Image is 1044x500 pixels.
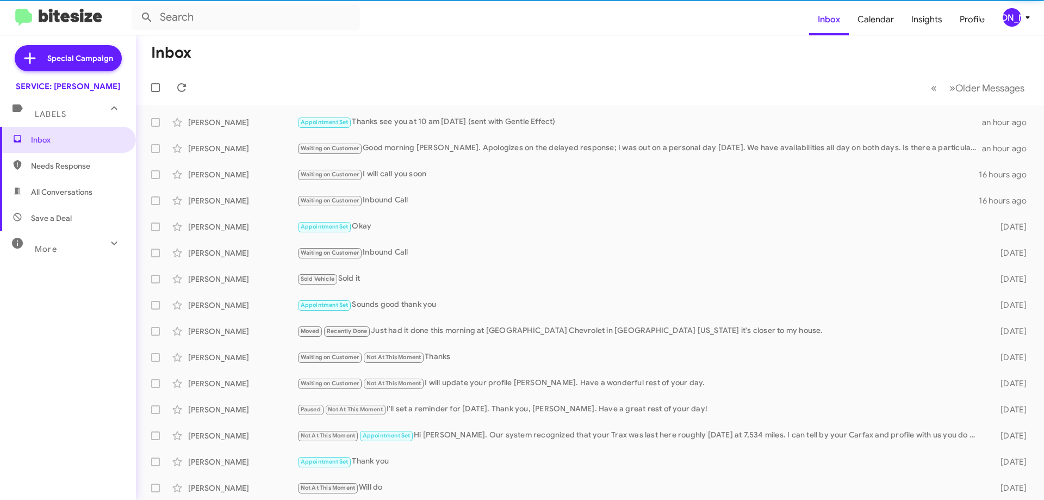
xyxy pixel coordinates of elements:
[35,109,66,119] span: Labels
[955,82,1024,94] span: Older Messages
[943,77,1031,99] button: Next
[188,195,297,206] div: [PERSON_NAME]
[31,187,92,197] span: All Conversations
[297,351,983,363] div: Thanks
[983,326,1035,337] div: [DATE]
[951,4,993,35] a: Profile
[301,119,349,126] span: Appointment Set
[188,248,297,258] div: [PERSON_NAME]
[15,45,122,71] a: Special Campaign
[188,456,297,467] div: [PERSON_NAME]
[983,483,1035,493] div: [DATE]
[983,274,1035,285] div: [DATE]
[188,221,297,232] div: [PERSON_NAME]
[31,213,72,224] span: Save a Deal
[297,246,983,259] div: Inbound Call
[983,248,1035,258] div: [DATE]
[327,328,368,335] span: Recently Done
[983,221,1035,232] div: [DATE]
[35,244,57,254] span: More
[979,195,1035,206] div: 16 hours ago
[979,169,1035,180] div: 16 hours ago
[301,432,356,439] span: Not At This Moment
[1003,8,1021,27] div: [PERSON_NAME]
[982,143,1035,154] div: an hour ago
[849,4,903,35] a: Calendar
[188,483,297,493] div: [PERSON_NAME]
[188,300,297,311] div: [PERSON_NAME]
[983,430,1035,441] div: [DATE]
[301,484,356,491] span: Not At This Moment
[297,142,982,155] div: Good morning [PERSON_NAME]. Apologizes on the delayed response; I was out on a personal day [DATE...
[188,117,297,128] div: [PERSON_NAME]
[925,77,1031,99] nav: Page navigation example
[301,171,359,178] span: Waiting on Customer
[983,378,1035,389] div: [DATE]
[301,197,359,204] span: Waiting on Customer
[363,432,411,439] span: Appointment Set
[982,117,1035,128] div: an hour ago
[297,194,979,207] div: Inbound Call
[297,168,979,181] div: I will call you soon
[983,404,1035,415] div: [DATE]
[301,406,321,413] span: Paused
[297,299,983,311] div: Sounds good thank you
[983,456,1035,467] div: [DATE]
[366,354,421,361] span: Not At This Moment
[16,81,120,92] div: SERVICE: [PERSON_NAME]
[366,380,421,387] span: Not At This Moment
[297,403,983,416] div: I'll set a reminder for [DATE]. Thank you, [PERSON_NAME]. Have a great rest of your day!
[301,328,320,335] span: Moved
[924,77,943,99] button: Previous
[328,406,383,413] span: Not At This Moment
[188,143,297,154] div: [PERSON_NAME]
[188,274,297,285] div: [PERSON_NAME]
[31,161,123,171] span: Needs Response
[903,4,951,35] a: Insights
[931,81,937,95] span: «
[993,8,1032,27] button: [PERSON_NAME]
[151,44,191,61] h1: Inbox
[297,482,983,494] div: Will do
[297,429,983,442] div: Hi [PERSON_NAME]. Our system recognized that your Trax was last here roughly [DATE] at 7,534 mile...
[809,4,849,35] a: Inbox
[301,380,359,387] span: Waiting on Customer
[301,275,334,282] span: Sold Vehicle
[301,145,359,152] span: Waiting on Customer
[47,53,113,64] span: Special Campaign
[949,81,955,95] span: »
[301,249,359,256] span: Waiting on Customer
[301,354,359,361] span: Waiting on Customer
[132,4,360,30] input: Search
[188,352,297,363] div: [PERSON_NAME]
[188,430,297,441] div: [PERSON_NAME]
[301,301,349,308] span: Appointment Set
[983,352,1035,363] div: [DATE]
[188,404,297,415] div: [PERSON_NAME]
[188,326,297,337] div: [PERSON_NAME]
[301,223,349,230] span: Appointment Set
[297,273,983,285] div: Sold it
[297,116,982,128] div: Thanks see you at 10 am [DATE] (sent with Gentle Effect)
[983,300,1035,311] div: [DATE]
[297,325,983,337] div: Just had it done this morning at [GEOGRAPHIC_DATA] Chevrolet in [GEOGRAPHIC_DATA] [US_STATE] it's...
[188,169,297,180] div: [PERSON_NAME]
[297,377,983,390] div: I will update your profile [PERSON_NAME]. Have a wonderful rest of your day.
[297,455,983,468] div: Thank you
[297,220,983,233] div: Okay
[301,458,349,465] span: Appointment Set
[188,378,297,389] div: [PERSON_NAME]
[31,134,123,145] span: Inbox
